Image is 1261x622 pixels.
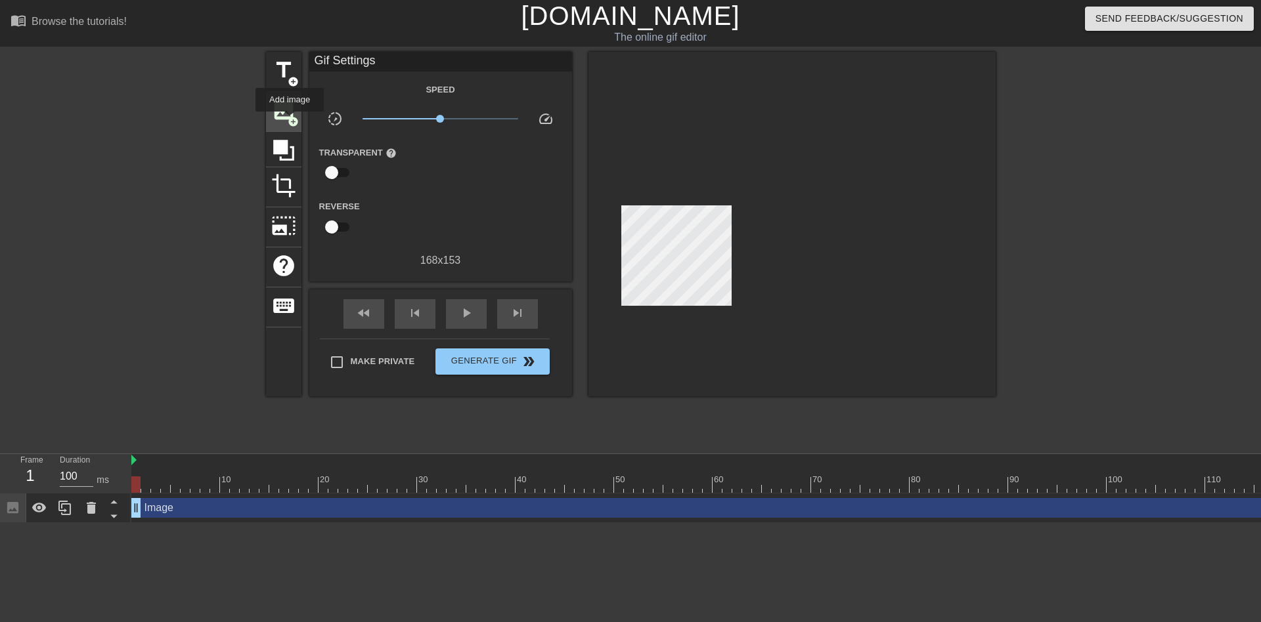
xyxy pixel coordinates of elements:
[221,473,233,486] div: 10
[129,501,143,514] span: drag_handle
[319,200,360,213] label: Reverse
[11,454,50,492] div: Frame
[271,98,296,123] span: image
[309,253,572,268] div: 168 x 153
[386,148,397,159] span: help
[327,111,343,127] span: slow_motion_video
[418,473,430,486] div: 30
[271,213,296,238] span: photo_size_select_large
[1108,473,1124,486] div: 100
[521,354,537,369] span: double_arrow
[407,305,423,321] span: skip_previous
[11,12,26,28] span: menu_book
[538,111,554,127] span: speed
[441,354,544,369] span: Generate Gif
[351,355,415,368] span: Make Private
[319,146,397,159] label: Transparent
[11,12,127,33] a: Browse the tutorials!
[60,457,90,465] label: Duration
[32,16,127,27] div: Browse the tutorials!
[812,473,824,486] div: 70
[517,473,529,486] div: 40
[435,348,549,375] button: Generate Gif
[288,76,299,87] span: add_circle
[1095,10,1243,27] span: Send Feedback/Suggestion
[1206,473,1223,486] div: 110
[97,473,109,487] div: ms
[356,305,372,321] span: fast_rewind
[458,305,474,321] span: play_arrow
[714,473,726,486] div: 60
[426,83,454,96] label: Speed
[521,1,740,30] a: [DOMAIN_NAME]
[911,473,923,486] div: 80
[510,305,525,321] span: skip_next
[1085,7,1254,31] button: Send Feedback/Suggestion
[615,473,627,486] div: 50
[20,464,40,487] div: 1
[427,30,894,45] div: The online gif editor
[271,58,296,83] span: title
[1009,473,1021,486] div: 90
[320,473,332,486] div: 20
[309,52,572,72] div: Gif Settings
[271,173,296,198] span: crop
[271,293,296,318] span: keyboard
[271,253,296,278] span: help
[288,116,299,127] span: add_circle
